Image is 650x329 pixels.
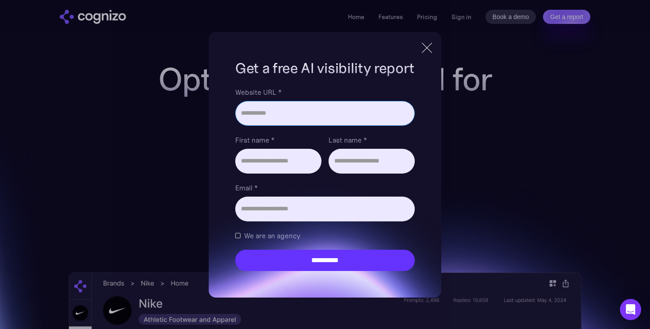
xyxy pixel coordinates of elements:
[235,58,415,78] h1: Get a free AI visibility report
[235,182,415,193] label: Email *
[235,135,321,145] label: First name *
[235,87,415,271] form: Brand Report Form
[329,135,415,145] label: Last name *
[235,87,415,97] label: Website URL *
[620,299,641,320] div: Open Intercom Messenger
[244,230,300,241] span: We are an agency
